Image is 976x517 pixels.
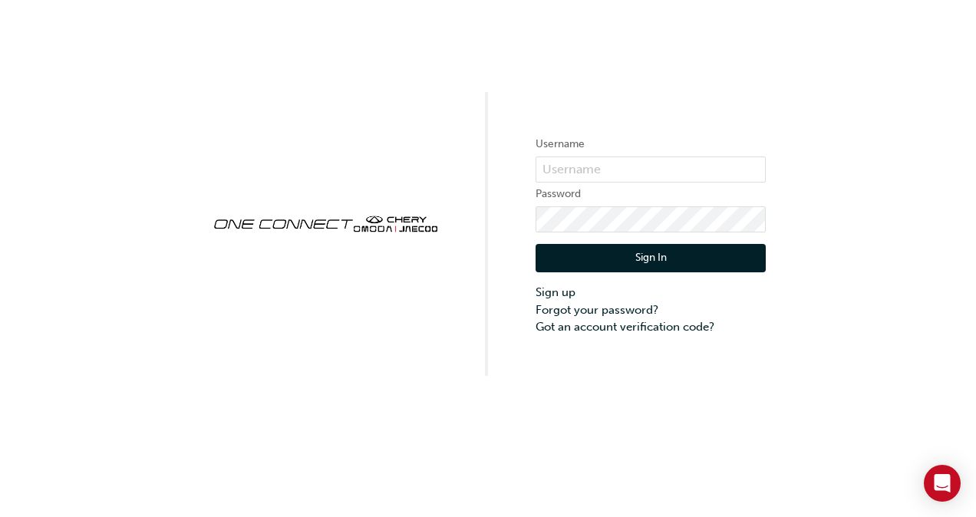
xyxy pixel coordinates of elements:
[536,185,766,203] label: Password
[536,318,766,336] a: Got an account verification code?
[536,301,766,319] a: Forgot your password?
[924,465,961,502] div: Open Intercom Messenger
[536,284,766,301] a: Sign up
[536,156,766,183] input: Username
[536,135,766,153] label: Username
[536,244,766,273] button: Sign In
[210,203,440,242] img: oneconnect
